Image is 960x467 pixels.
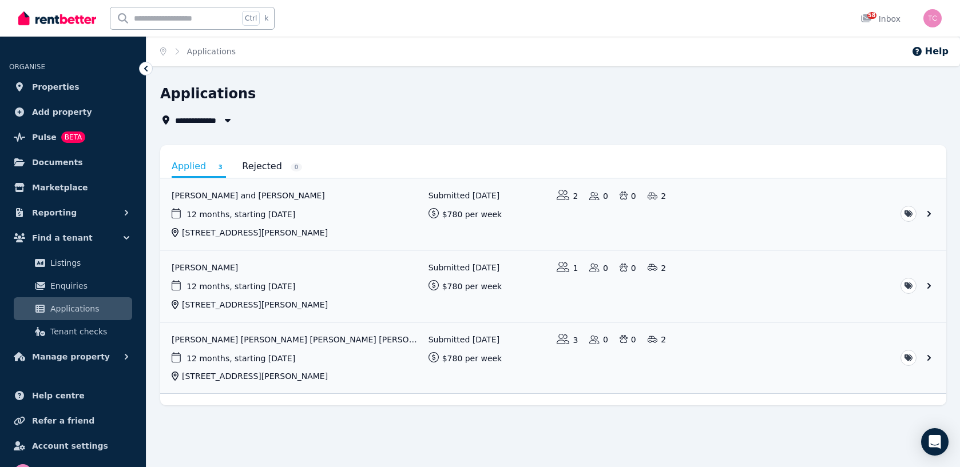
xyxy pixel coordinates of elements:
[32,181,88,194] span: Marketplace
[9,345,137,368] button: Manage property
[32,414,94,428] span: Refer a friend
[923,9,942,27] img: Tony Cannon
[32,80,80,94] span: Properties
[61,131,85,143] span: BETA
[9,101,137,123] a: Add property
[146,37,249,66] nav: Breadcrumb
[9,201,137,224] button: Reporting
[160,250,946,322] a: View application: Candice McKlaren
[160,85,256,103] h1: Applications
[32,130,57,144] span: Pulse
[14,274,132,297] a: Enquiries
[242,157,302,176] a: Rejected
[172,157,226,178] a: Applied
[921,428,949,456] div: Open Intercom Messenger
[160,178,946,250] a: View application: Brad Busuttil and Candice McKlaren
[911,45,949,58] button: Help
[9,126,137,149] a: PulseBETA
[32,155,83,169] span: Documents
[9,75,137,98] a: Properties
[215,163,226,171] span: 3
[32,231,93,245] span: Find a tenant
[32,350,110,364] span: Manage property
[160,322,946,394] a: View application: Santiago Jaramillo Espinosa, Luis Arturo Pazmino Fuenmayor, and Diana Coralia C...
[32,439,108,453] span: Account settings
[14,320,132,343] a: Tenant checks
[187,46,236,57] span: Applications
[242,11,260,26] span: Ctrl
[9,151,137,174] a: Documents
[9,176,137,199] a: Marketplace
[32,389,85,402] span: Help centre
[50,256,128,270] span: Listings
[9,63,45,71] span: ORGANISE
[50,325,128,338] span: Tenant checks
[264,14,268,23] span: k
[14,297,132,320] a: Applications
[50,302,128,316] span: Applications
[32,206,77,219] span: Reporting
[9,434,137,457] a: Account settings
[860,13,901,25] div: Inbox
[291,163,302,171] span: 0
[14,252,132,274] a: Listings
[9,409,137,432] a: Refer a friend
[9,384,137,407] a: Help centre
[9,226,137,249] button: Find a tenant
[867,12,876,19] span: 58
[32,105,92,119] span: Add property
[18,10,96,27] img: RentBetter
[50,279,128,293] span: Enquiries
